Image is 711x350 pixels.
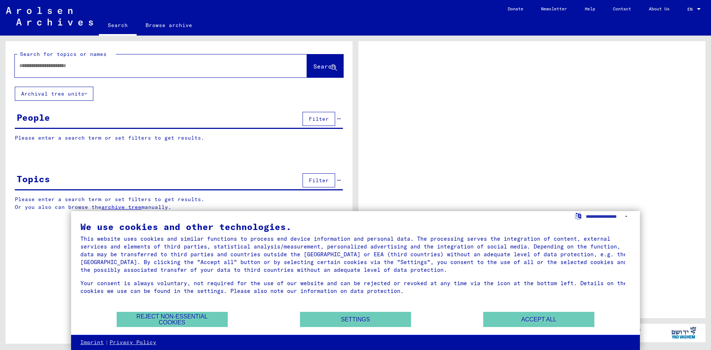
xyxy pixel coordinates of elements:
a: Privacy Policy [110,339,156,346]
mat-label: Search for topics or names [20,51,107,57]
p: Please enter a search term or set filters to get results. [15,134,343,142]
button: Accept all [483,312,594,327]
a: archive tree [101,204,141,210]
button: Filter [303,173,335,187]
button: Filter [303,112,335,126]
div: We use cookies and other technologies. [80,222,631,231]
button: Reject non-essential cookies [117,312,228,327]
div: Topics [17,172,50,186]
img: Arolsen_neg.svg [6,7,93,26]
a: Imprint [80,339,104,346]
span: EN [687,7,695,12]
button: Search [307,54,343,77]
div: People [17,111,50,124]
span: Filter [309,116,329,122]
span: Search [313,63,336,70]
button: Settings [300,312,411,327]
button: Archival tree units [15,87,93,101]
a: Search [99,16,137,36]
img: yv_logo.png [670,323,698,342]
div: Your consent is always voluntary, not required for the use of our website and can be rejected or ... [80,279,631,295]
div: This website uses cookies and similar functions to process end device information and personal da... [80,235,631,274]
span: Filter [309,177,329,184]
a: Browse archive [137,16,201,34]
p: Please enter a search term or set filters to get results. Or you also can browse the manually. [15,196,343,211]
